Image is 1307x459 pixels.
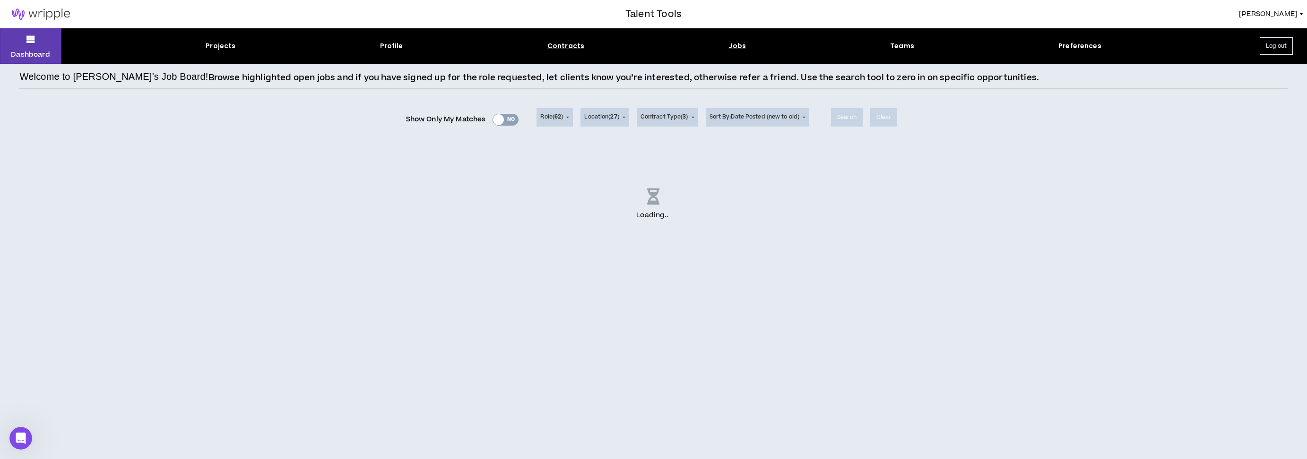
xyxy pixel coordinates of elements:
button: Clear [870,108,898,127]
span: [PERSON_NAME] [1239,9,1298,19]
span: Sort By: Date Posted (new to old) [710,113,800,121]
div: Profile [380,41,403,51]
iframe: Intercom live chat [9,427,32,450]
h4: Welcome to [PERSON_NAME]’s Job Board! [19,69,208,84]
button: Role(62) [537,108,573,127]
button: Log out [1260,37,1293,55]
div: Preferences [1058,41,1101,51]
p: Dashboard [11,50,50,59]
div: Contracts [547,41,584,51]
span: Role ( ) [540,113,563,121]
span: Contract Type ( ) [641,113,688,121]
span: 3 [683,113,686,121]
button: Location(27) [580,108,629,127]
span: 62 [554,113,561,121]
h3: Talent Tools [625,7,682,21]
button: Sort By:Date Posted (new to old) [706,108,810,127]
p: Browse highlighted open jobs and if you have signed up for the role requested, let clients know y... [208,72,1039,84]
span: 27 [610,113,617,121]
button: Contract Type(3) [637,108,698,127]
div: Teams [890,41,914,51]
div: Projects [206,41,235,51]
p: Loading .. [636,210,670,221]
button: Search [831,108,863,127]
span: Location ( ) [584,113,619,121]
